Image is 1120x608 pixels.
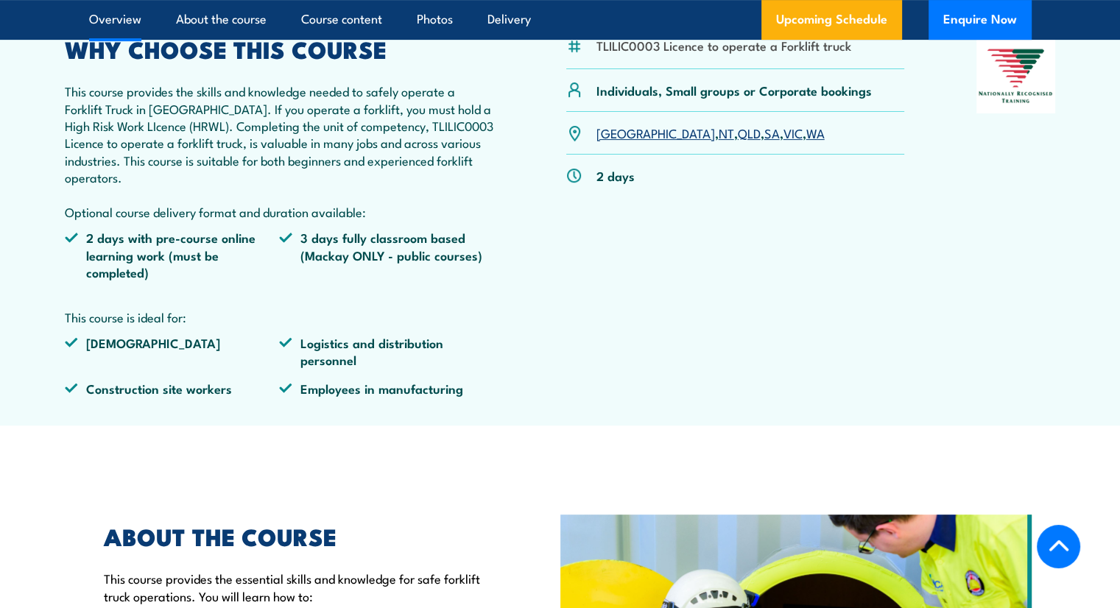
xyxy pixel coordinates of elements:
[65,38,495,59] h2: WHY CHOOSE THIS COURSE
[596,167,635,184] p: 2 days
[279,334,494,369] li: Logistics and distribution personnel
[596,37,851,54] li: TLILIC0003 Licence to operate a Forklift truck
[783,124,803,141] a: VIC
[738,124,761,141] a: QLD
[104,526,493,546] h2: ABOUT THE COURSE
[65,334,280,369] li: [DEMOGRAPHIC_DATA]
[719,124,734,141] a: NT
[65,380,280,397] li: Construction site workers
[104,570,493,604] p: This course provides the essential skills and knowledge for safe forklift truck operations. You w...
[65,308,495,325] p: This course is ideal for:
[806,124,825,141] a: WA
[976,38,1056,113] img: Nationally Recognised Training logo.
[764,124,780,141] a: SA
[596,124,715,141] a: [GEOGRAPHIC_DATA]
[65,229,280,280] li: 2 days with pre-course online learning work (must be completed)
[279,229,494,280] li: 3 days fully classroom based (Mackay ONLY - public courses)
[65,82,495,220] p: This course provides the skills and knowledge needed to safely operate a Forklift Truck in [GEOGR...
[596,124,825,141] p: , , , , ,
[596,82,872,99] p: Individuals, Small groups or Corporate bookings
[279,380,494,397] li: Employees in manufacturing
